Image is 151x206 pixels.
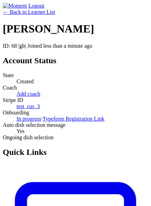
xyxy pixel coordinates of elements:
[3,43,148,49] p: ID: 68 | | Joined less than a minute ago
[43,116,104,122] a: Typeform Registration Link
[3,122,148,128] dt: Auto dish selection message
[3,72,148,78] dt: State
[17,116,41,122] a: In progress
[3,110,148,116] dt: Onboarding
[3,56,148,65] h2: Account Status
[17,128,24,134] span: Yes
[17,103,40,109] a: test_cus_3
[3,22,148,35] h1: [PERSON_NAME]
[41,116,43,122] span: ·
[3,134,148,141] dt: Ongoing dish selection
[20,43,25,49] span: gb
[3,3,27,9] img: Moment
[3,85,148,91] dt: Coach
[17,91,40,97] a: Add coach
[3,97,148,103] dt: Stripe ID
[28,3,44,9] a: Logout
[17,78,34,84] span: Created
[3,9,55,15] a: ← Back to Learner List
[3,148,148,157] h2: Quick Links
